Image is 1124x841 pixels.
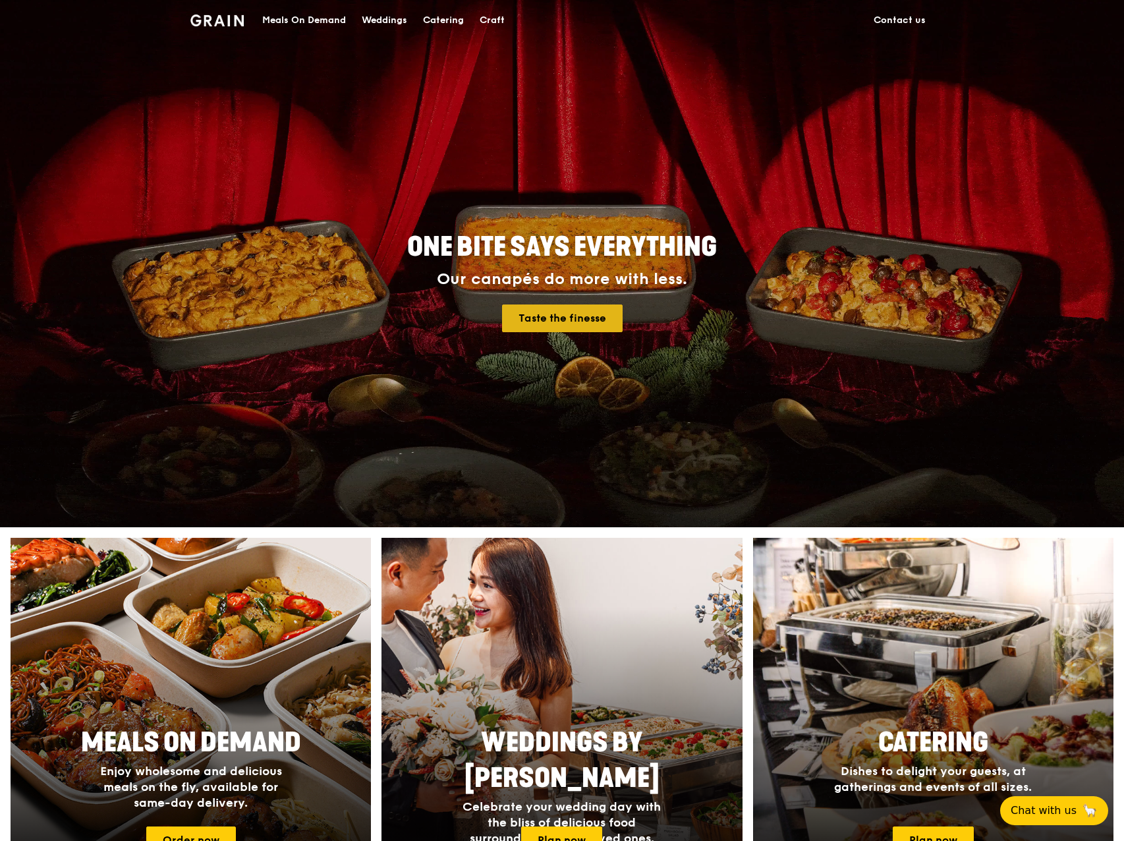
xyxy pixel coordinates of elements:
[1082,803,1098,819] span: 🦙
[834,764,1032,794] span: Dishes to delight your guests, at gatherings and events of all sizes.
[190,14,244,26] img: Grain
[1000,796,1108,825] button: Chat with us🦙
[100,764,282,810] span: Enjoy wholesome and delicious meals on the fly, available for same-day delivery.
[407,231,717,263] span: ONE BITE SAYS EVERYTHING
[423,1,464,40] div: Catering
[866,1,934,40] a: Contact us
[81,727,301,759] span: Meals On Demand
[325,270,799,289] div: Our canapés do more with less.
[354,1,415,40] a: Weddings
[480,1,505,40] div: Craft
[472,1,513,40] a: Craft
[1011,803,1077,819] span: Chat with us
[502,304,623,332] a: Taste the finesse
[262,1,346,40] div: Meals On Demand
[415,1,472,40] a: Catering
[878,727,988,759] span: Catering
[362,1,407,40] div: Weddings
[464,727,660,794] span: Weddings by [PERSON_NAME]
